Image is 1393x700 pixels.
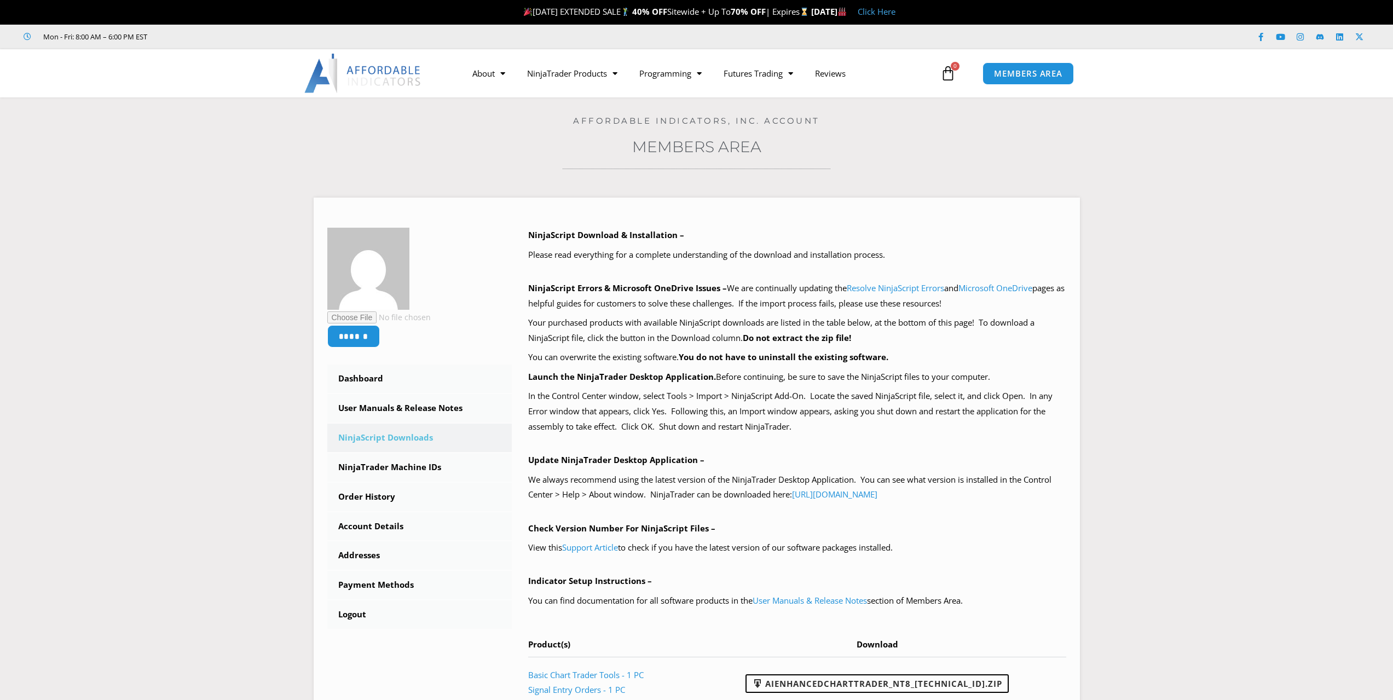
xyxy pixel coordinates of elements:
p: You can find documentation for all software products in the section of Members Area. [528,593,1066,609]
img: 🏭 [838,8,846,16]
span: [DATE] EXTENDED SALE Sitewide + Up To | Expires [521,6,811,17]
b: NinjaScript Download & Installation – [528,229,684,240]
strong: 70% OFF [731,6,766,17]
b: You do not have to uninstall the existing software. [679,351,888,362]
p: In the Control Center window, select Tools > Import > NinjaScript Add-On. Locate the saved NinjaS... [528,389,1066,435]
a: Affordable Indicators, Inc. Account [573,115,820,126]
span: Product(s) [528,639,570,650]
span: 0 [951,62,960,71]
strong: [DATE] [811,6,847,17]
img: 🏌️‍♂️ [621,8,629,16]
img: 81922c9cc1083fa7615a2704bc1b8ca0941e1e5901faf98e237ec00440b7d922 [327,228,409,310]
nav: Account pages [327,365,512,629]
a: Addresses [327,541,512,570]
b: Launch the NinjaTrader Desktop Application. [528,371,716,382]
span: MEMBERS AREA [994,70,1062,78]
a: [URL][DOMAIN_NAME] [792,489,877,500]
p: Before continuing, be sure to save the NinjaScript files to your computer. [528,369,1066,385]
a: Microsoft OneDrive [958,282,1032,293]
a: Members Area [632,137,761,156]
a: Dashboard [327,365,512,393]
img: LogoAI | Affordable Indicators – NinjaTrader [304,54,422,93]
a: Basic Chart Trader Tools - 1 PC [528,669,644,680]
strong: 40% OFF [632,6,667,17]
a: User Manuals & Release Notes [327,394,512,423]
a: Account Details [327,512,512,541]
img: 🎉 [524,8,532,16]
span: Mon - Fri: 8:00 AM – 6:00 PM EST [41,30,147,43]
a: Programming [628,61,713,86]
a: Logout [327,600,512,629]
a: Support Article [562,542,618,553]
p: View this to check if you have the latest version of our software packages installed. [528,540,1066,556]
b: NinjaScript Errors & Microsoft OneDrive Issues – [528,282,727,293]
a: Payment Methods [327,571,512,599]
a: Order History [327,483,512,511]
span: Download [857,639,898,650]
a: NinjaTrader Machine IDs [327,453,512,482]
a: Click Here [858,6,895,17]
a: User Manuals & Release Notes [753,595,867,606]
p: Please read everything for a complete understanding of the download and installation process. [528,247,1066,263]
p: We always recommend using the latest version of the NinjaTrader Desktop Application. You can see ... [528,472,1066,503]
nav: Menu [461,61,938,86]
a: Resolve NinjaScript Errors [847,282,944,293]
b: Update NinjaTrader Desktop Application – [528,454,704,465]
iframe: Customer reviews powered by Trustpilot [163,31,327,42]
a: AIEnhancedChartTrader_NT8_[TECHNICAL_ID].zip [745,674,1009,693]
p: You can overwrite the existing software. [528,350,1066,365]
p: Your purchased products with available NinjaScript downloads are listed in the table below, at th... [528,315,1066,346]
a: 0 [924,57,972,89]
b: Do not extract the zip file! [743,332,851,343]
b: Indicator Setup Instructions – [528,575,652,586]
a: NinjaTrader Products [516,61,628,86]
a: Signal Entry Orders - 1 PC [528,684,625,695]
a: MEMBERS AREA [982,62,1074,85]
a: Reviews [804,61,857,86]
b: Check Version Number For NinjaScript Files – [528,523,715,534]
a: About [461,61,516,86]
a: NinjaScript Downloads [327,424,512,452]
p: We are continually updating the and pages as helpful guides for customers to solve these challeng... [528,281,1066,311]
img: ⌛ [800,8,808,16]
a: Futures Trading [713,61,804,86]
